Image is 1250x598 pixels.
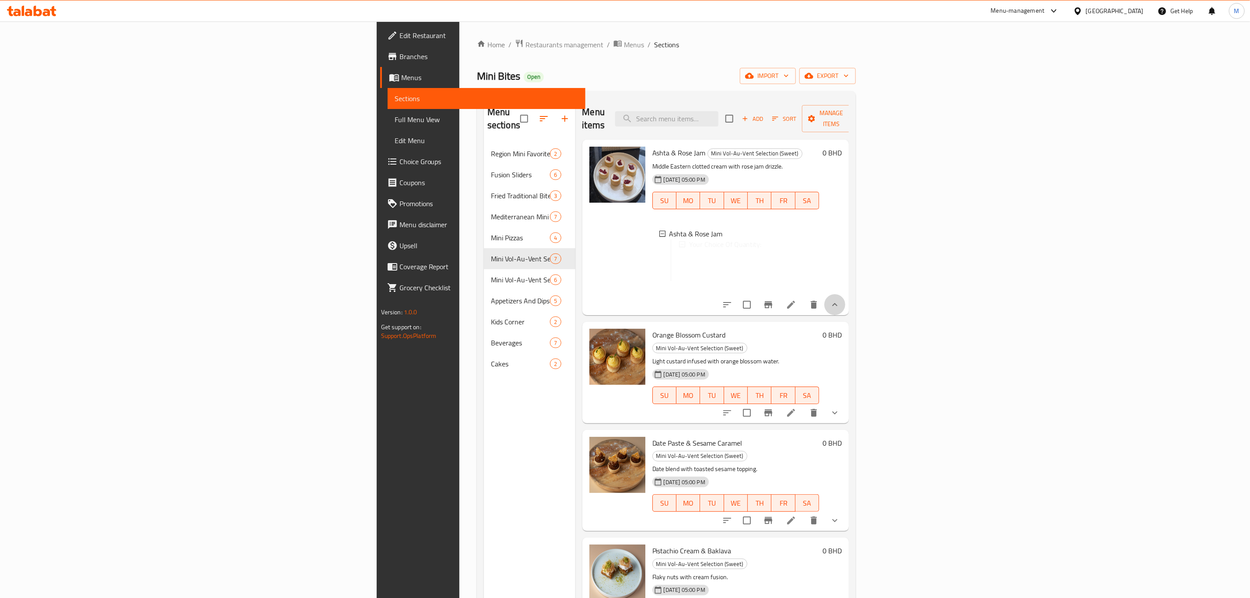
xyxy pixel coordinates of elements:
span: Edit Restaurant [399,30,578,41]
span: export [806,70,849,81]
a: Choice Groups [380,151,585,172]
div: Mini Pizzas4 [484,227,575,248]
span: Coupons [399,177,578,188]
button: show more [824,510,845,531]
span: WE [728,389,744,402]
svg: Show Choices [830,515,840,526]
button: TU [700,387,724,404]
span: Add item [739,112,767,126]
span: Orange Blossom Custard [652,328,726,341]
span: Mini Pizzas [491,232,550,243]
div: Fried Traditional Bites [491,190,550,201]
span: Sections [395,93,578,104]
span: Sections [654,39,679,50]
button: SA [795,494,819,512]
span: Kids Corner [491,317,550,327]
span: Mini Vol-Au-Vent Selection (Sweet) [653,559,747,569]
span: FR [775,389,791,402]
span: Mini Vol-Au-Vent Selection (Sweet) [653,343,747,353]
span: M [1234,6,1239,16]
span: Ashta & Rose Jam [669,229,723,239]
span: Beverages [491,338,550,348]
span: Upsell [399,240,578,251]
button: Add section [554,108,575,129]
div: items [550,169,561,180]
span: MO [680,497,697,510]
button: Branch-specific-item [758,402,779,423]
div: items [550,274,561,285]
svg: Show Choices [830,299,840,310]
span: 5 [550,297,560,305]
button: Branch-specific-item [758,294,779,315]
a: Support.OpsPlatform [381,330,437,341]
span: Menu disclaimer [399,219,578,230]
span: Sort [772,114,796,124]
span: Select all sections [515,109,533,128]
button: delete [803,402,824,423]
span: Menus [401,72,578,83]
button: SA [795,387,819,404]
nav: Menu sections [484,140,575,378]
div: Mini Vol-Au-Vent Selection [491,274,550,285]
button: show more [824,402,845,423]
button: TH [748,387,771,404]
span: Cakes [491,359,550,369]
h6: 0 BHD [823,545,842,557]
a: Menus [380,67,585,88]
span: Branches [399,51,578,62]
span: 6 [550,171,560,179]
button: FR [771,494,795,512]
span: FR [775,497,791,510]
span: Mini Vol-Au-Vent Selection (Sweet) [491,253,550,264]
img: Orange Blossom Custard [589,329,645,385]
div: items [550,317,561,327]
p: Flaky nuts with cream fusion. [652,572,819,583]
div: items [550,232,561,243]
div: items [550,148,561,159]
span: Fusion Sliders [491,169,550,180]
img: Ashta & Rose Jam [589,147,645,203]
span: Appetizers And Dips [491,295,550,306]
span: TH [751,389,768,402]
span: Pistachio Cream & Baklava [652,544,732,557]
button: MO [676,387,700,404]
span: Date Paste & Sesame Caramel [652,436,742,450]
button: WE [724,192,748,209]
span: 2 [550,318,560,326]
span: 12 Pieces [708,260,736,271]
span: TU [704,389,720,402]
span: 7 [550,339,560,347]
div: Appetizers And Dips5 [484,290,575,311]
span: Promotions [399,198,578,209]
div: Mini Vol-Au-Vent Selection (Sweet) [652,559,747,569]
span: 6 [550,276,560,284]
button: sort-choices [717,402,738,423]
span: Get support on: [381,321,421,333]
span: Grocery Checklist [399,282,578,293]
span: SA [799,389,816,402]
button: delete [803,294,824,315]
img: Date Paste & Sesame Caramel [589,437,645,493]
div: Region Mini Favorites [491,148,550,159]
li: / [648,39,651,50]
span: Select to update [738,404,756,422]
button: export [799,68,856,84]
button: show more [824,294,845,315]
span: WE [728,497,744,510]
button: FR [771,387,795,404]
div: Mediterranean Mini Pastries7 [484,206,575,227]
span: Menus [624,39,644,50]
h2: Menu items [582,106,605,132]
a: Grocery Checklist [380,277,585,298]
span: Manage items [809,108,854,130]
span: MO [680,194,697,207]
span: Mini Vol-Au-Vent Selection (Sweet) [653,451,747,461]
button: import [740,68,796,84]
button: SU [652,192,676,209]
span: Full Menu View [395,114,578,125]
span: Choice Groups [399,156,578,167]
